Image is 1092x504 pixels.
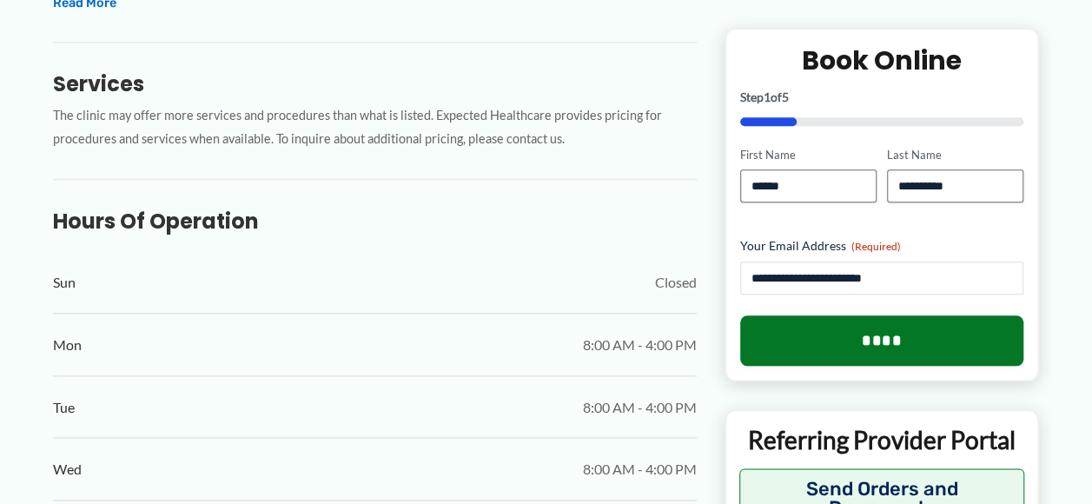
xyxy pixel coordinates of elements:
[740,238,1024,255] label: Your Email Address
[851,241,901,254] span: (Required)
[53,395,75,421] span: Tue
[583,332,697,358] span: 8:00 AM - 4:00 PM
[53,269,76,295] span: Sun
[764,90,771,104] span: 1
[53,208,697,235] h3: Hours of Operation
[53,456,82,482] span: Wed
[53,104,697,151] p: The clinic may offer more services and procedures than what is listed. Expected Healthcare provid...
[887,147,1023,163] label: Last Name
[53,332,82,358] span: Mon
[740,147,877,163] label: First Name
[782,90,789,104] span: 5
[53,70,697,97] h3: Services
[655,269,697,295] span: Closed
[583,456,697,482] span: 8:00 AM - 4:00 PM
[740,43,1024,77] h2: Book Online
[740,91,1024,103] p: Step of
[739,425,1025,456] p: Referring Provider Portal
[583,395,697,421] span: 8:00 AM - 4:00 PM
